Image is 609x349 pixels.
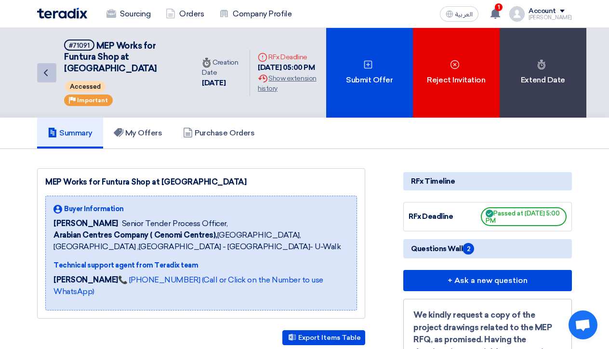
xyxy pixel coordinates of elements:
div: Account [529,7,556,15]
span: Senior Tender Process Officer, [122,218,228,229]
span: Buyer Information [64,204,124,214]
div: Technical support agent from Teradix team [53,260,349,270]
a: Orders [158,3,212,25]
div: Submit Offer [326,28,413,118]
a: 📞 [PHONE_NUMBER] (Call or Click on the Number to use WhatsApp) [53,275,323,296]
button: + Ask a new question [403,270,572,291]
a: Company Profile [212,3,299,25]
div: Extend Date [500,28,586,118]
span: MEP Works for Funtura Shop at [GEOGRAPHIC_DATA] [64,40,157,74]
div: MEP Works for Funtura Shop at [GEOGRAPHIC_DATA] [45,176,357,188]
img: profile_test.png [509,6,525,22]
span: 1 [495,3,503,11]
h5: MEP Works for Funtura Shop at Al-Ahsa Mall [64,40,183,74]
div: RFx Deadline [258,52,318,62]
a: Sourcing [99,3,158,25]
div: [DATE] [202,78,242,89]
strong: [PERSON_NAME] [53,275,118,284]
span: Passed at [DATE] 5:00 PM [481,207,567,226]
span: Questions Wall [411,243,474,255]
div: RFx Timeline [403,172,572,190]
span: العربية [455,11,473,18]
a: Open chat [569,310,597,339]
span: Important [77,97,108,104]
a: Summary [37,118,103,148]
h5: Summary [48,128,93,138]
span: [GEOGRAPHIC_DATA], [GEOGRAPHIC_DATA] ,[GEOGRAPHIC_DATA] - [GEOGRAPHIC_DATA]- U-Walk [53,229,349,253]
h5: Purchase Orders [183,128,254,138]
img: Teradix logo [37,8,87,19]
span: [PERSON_NAME] [53,218,118,229]
div: Creation Date [202,57,242,78]
span: 2 [463,243,474,255]
b: Arabian Centres Company ( Cenomi Centres), [53,230,217,240]
button: Export Items Table [282,330,365,345]
a: My Offers [103,118,173,148]
div: Reject Invitation [413,28,500,118]
button: العربية [440,6,478,22]
div: Show extension history [258,73,318,94]
a: Purchase Orders [172,118,265,148]
span: Accessed [65,81,106,92]
h5: My Offers [114,128,162,138]
div: [DATE] 05:00 PM [258,62,318,73]
div: [PERSON_NAME] [529,15,572,20]
div: #71091 [69,42,90,49]
div: RFx Deadline [409,211,481,222]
